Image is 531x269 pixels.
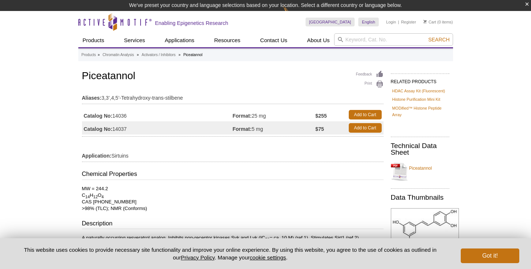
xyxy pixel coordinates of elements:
li: » [137,53,139,57]
h2: Enabling Epigenetics Research [155,20,228,26]
a: [GEOGRAPHIC_DATA] [306,18,355,26]
strong: Catalog No: [84,113,113,119]
button: Search [426,36,452,43]
a: Add to Cart [349,110,382,119]
a: Products [82,52,96,58]
td: 3,3’,4,5’-Tetrahydroxy-trans-stilbene [82,90,384,102]
img: Chemical structure of Piceatannol. [391,208,459,247]
sub: 4 [101,195,104,199]
h3: Description [82,219,384,229]
h2: Data Thumbnails [391,194,449,201]
a: Histone Purification Mini Kit [392,96,440,103]
a: Applications [160,33,199,47]
p: MW = 244.2 C H O CAS [PHONE_NUMBER] >98% (TLC); NMR (Conforms) [82,185,384,212]
a: Feedback [356,70,384,78]
a: MODified™ Histone Peptide Array [392,105,448,118]
a: Activators / Inhibitors [142,52,176,58]
a: English [358,18,379,26]
a: Cart [423,19,436,25]
a: About Us [303,33,334,47]
td: Sirtuins [82,148,384,160]
strong: Catalog No: [84,126,113,132]
a: Services [120,33,150,47]
h2: Technical Data Sheet [391,143,449,156]
li: » [98,53,100,57]
h2: RELATED PRODUCTS [391,73,449,86]
a: Print [356,80,384,88]
img: Change Here [283,5,303,23]
button: cookie settings [250,254,286,261]
sub: 12 [93,195,98,199]
img: Your Cart [423,20,427,23]
strong: Format: [233,126,252,132]
strong: $255 [315,113,327,119]
td: 25 mg [233,108,315,121]
a: Register [401,19,416,25]
p: This website uses cookies to provide necessary site functionality and improve your online experie... [12,246,449,261]
h1: Piceatannol [82,70,384,83]
h3: Chemical Properties [82,170,384,180]
strong: $75 [315,126,324,132]
li: | [398,18,399,26]
td: 14036 [82,108,233,121]
a: Contact Us [256,33,292,47]
li: » [179,53,181,57]
a: Chromatin Analysis [102,52,134,58]
a: Add to Cart [349,123,382,133]
li: (0 items) [423,18,453,26]
input: Keyword, Cat. No. [334,33,453,46]
td: 14037 [82,121,233,134]
strong: Application: [82,152,112,159]
a: Privacy Policy [181,254,214,261]
a: HDAC Assay Kit (Fluorescent) [392,88,445,94]
strong: Aliases: [82,95,102,101]
sub: 14 [85,195,90,199]
a: Piceatannol [391,161,449,183]
li: Piceatannol [183,53,202,57]
a: Login [386,19,396,25]
sub: 50 [265,237,269,242]
strong: Format: [233,113,252,119]
a: Products [78,33,109,47]
p: A naturally occurring resveratrol analog. Inhibits non-receptor kinases Syk and Lyk (IC = ca. 10 ... [82,235,384,241]
button: Got it! [461,248,519,263]
span: Search [428,37,449,43]
a: Resources [210,33,245,47]
td: 5 mg [233,121,315,134]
